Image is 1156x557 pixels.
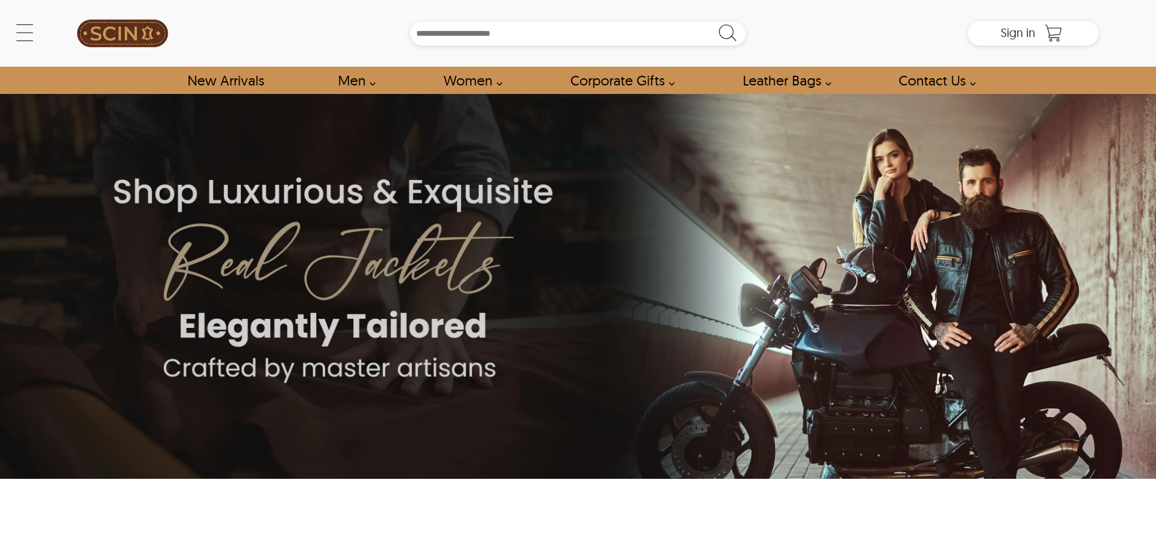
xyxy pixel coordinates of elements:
a: Sign in [1001,29,1035,39]
a: shop men's leather jackets [324,67,382,94]
a: Shop New Arrivals [174,67,277,94]
a: Shop Leather Bags [729,67,838,94]
a: SCIN [58,6,188,61]
a: contact-us [885,67,982,94]
a: Shopping Cart [1041,24,1066,42]
img: SCIN [77,6,168,61]
a: Shop Leather Corporate Gifts [556,67,681,94]
span: Sign in [1001,25,1035,40]
a: Shop Women Leather Jackets [430,67,509,94]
